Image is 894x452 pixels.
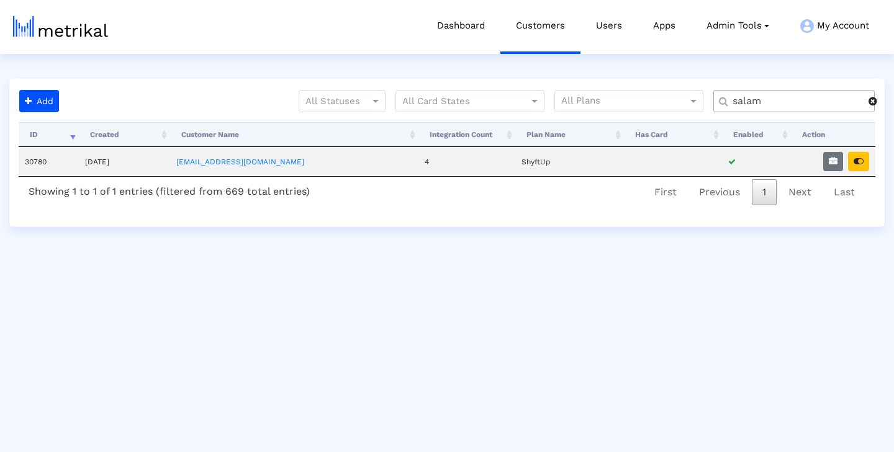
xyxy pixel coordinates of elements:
[624,122,722,147] th: Has Card: activate to sort column ascending
[752,179,777,205] a: 1
[515,122,624,147] th: Plan Name: activate to sort column ascending
[722,122,791,147] th: Enabled: activate to sort column ascending
[19,90,59,112] button: Add
[418,122,515,147] th: Integration Count: activate to sort column ascending
[402,94,515,110] input: All Card States
[515,147,624,176] td: ShyftUp
[19,147,79,176] td: 30780
[724,95,869,108] input: Customer Name
[800,19,814,33] img: my-account-menu-icon.png
[561,94,690,110] input: All Plans
[19,177,320,202] div: Showing 1 to 1 of 1 entries (filtered from 669 total entries)
[79,122,170,147] th: Created: activate to sort column ascending
[19,122,79,147] th: ID: activate to sort column ascending
[823,179,865,205] a: Last
[13,16,108,37] img: metrical-logo-light.png
[689,179,751,205] a: Previous
[170,122,418,147] th: Customer Name: activate to sort column ascending
[176,157,304,166] a: [EMAIL_ADDRESS][DOMAIN_NAME]
[418,147,515,176] td: 4
[791,122,875,147] th: Action
[778,179,822,205] a: Next
[79,147,170,176] td: [DATE]
[644,179,687,205] a: First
